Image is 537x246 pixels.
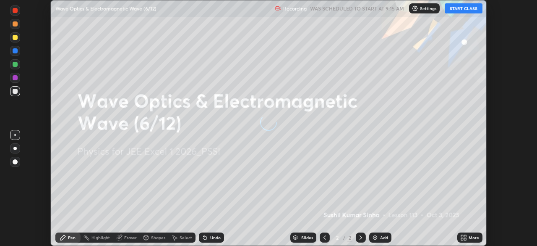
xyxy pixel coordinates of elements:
p: Settings [420,6,436,11]
div: Eraser [124,235,137,240]
img: class-settings-icons [412,5,418,12]
div: Select [180,235,192,240]
img: recording.375f2c34.svg [275,5,282,12]
div: 2 [347,234,352,241]
div: Add [380,235,388,240]
div: Slides [301,235,313,240]
p: Wave Optics & Electromagnetic Wave (6/12) [55,5,156,12]
div: More [469,235,479,240]
div: Highlight [91,235,110,240]
div: / [343,235,346,240]
div: Pen [68,235,76,240]
div: Undo [210,235,221,240]
div: 2 [333,235,341,240]
img: add-slide-button [372,234,378,241]
h5: WAS SCHEDULED TO START AT 9:15 AM [310,5,404,12]
div: Shapes [151,235,165,240]
button: START CLASS [445,3,482,13]
p: Recording [283,5,307,12]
